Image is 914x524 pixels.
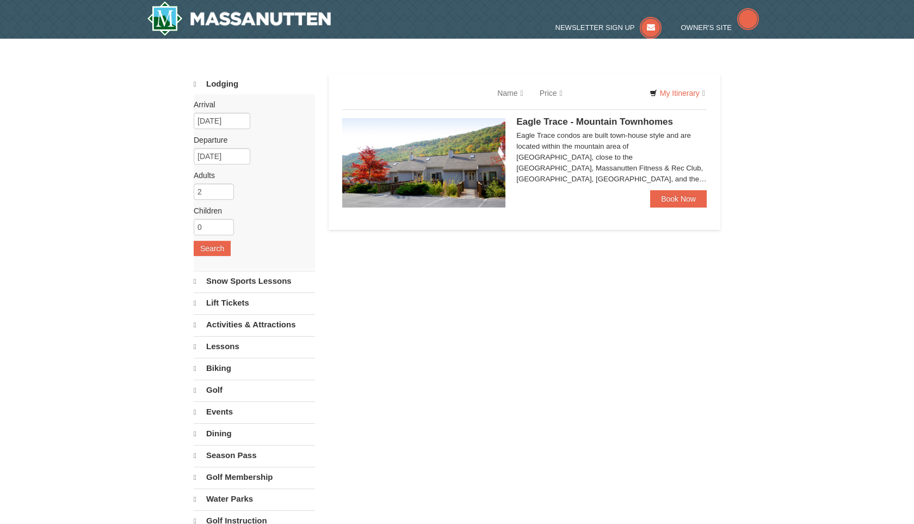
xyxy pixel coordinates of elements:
label: Adults [194,170,307,181]
a: Golf Membership [194,467,315,488]
label: Arrival [194,99,307,110]
a: Newsletter Sign Up [555,23,662,32]
a: My Itinerary [643,85,712,101]
a: Snow Sports Lessons [194,271,315,291]
a: Price [532,82,571,104]
img: 19218983-1-9b289e55.jpg [342,118,505,208]
a: Owner's Site [681,23,759,32]
a: Events [194,401,315,422]
img: Massanutten Resort Logo [147,1,331,36]
a: Book Now [650,190,707,208]
a: Dining [194,423,315,444]
span: Eagle Trace - Mountain Townhomes [516,117,673,127]
label: Departure [194,135,307,145]
a: Water Parks [194,489,315,509]
a: Activities & Attractions [194,314,315,335]
a: Massanutten Resort [147,1,331,36]
div: Eagle Trace condos are built town-house style and are located within the mountain area of [GEOGRA... [516,130,707,185]
a: Name [489,82,531,104]
a: Season Pass [194,445,315,466]
a: Lift Tickets [194,293,315,313]
a: Golf [194,380,315,400]
span: Owner's Site [681,23,732,32]
span: Newsletter Sign Up [555,23,635,32]
label: Children [194,205,307,216]
a: Lessons [194,336,315,357]
button: Search [194,241,231,256]
a: Lodging [194,74,315,94]
a: Biking [194,358,315,379]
